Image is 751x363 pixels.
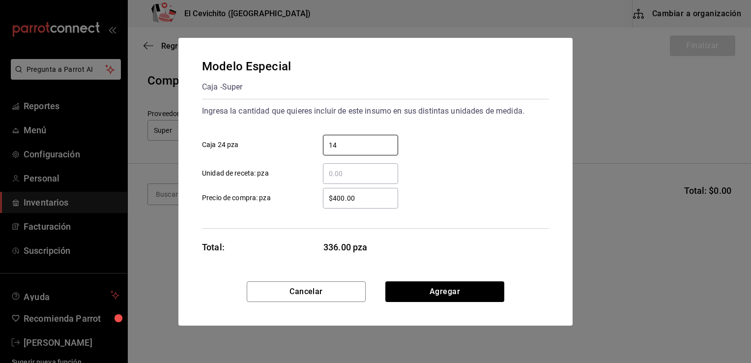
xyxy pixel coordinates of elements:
[202,58,291,75] div: Modelo Especial
[323,241,399,254] span: 336.00 pza
[323,139,398,151] input: Caja 24 pza
[247,281,366,302] button: Cancelar
[202,103,549,119] div: Ingresa la cantidad que quieres incluir de este insumo en sus distintas unidades de medida.
[323,192,398,204] input: Precio de compra: pza
[202,193,271,203] span: Precio de compra: pza
[323,168,398,180] input: Unidad de receta: pza
[202,140,238,150] span: Caja 24 pza
[202,79,291,95] div: Caja - Super
[202,168,269,179] span: Unidad de receta: pza
[385,281,504,302] button: Agregar
[202,241,225,254] div: Total:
